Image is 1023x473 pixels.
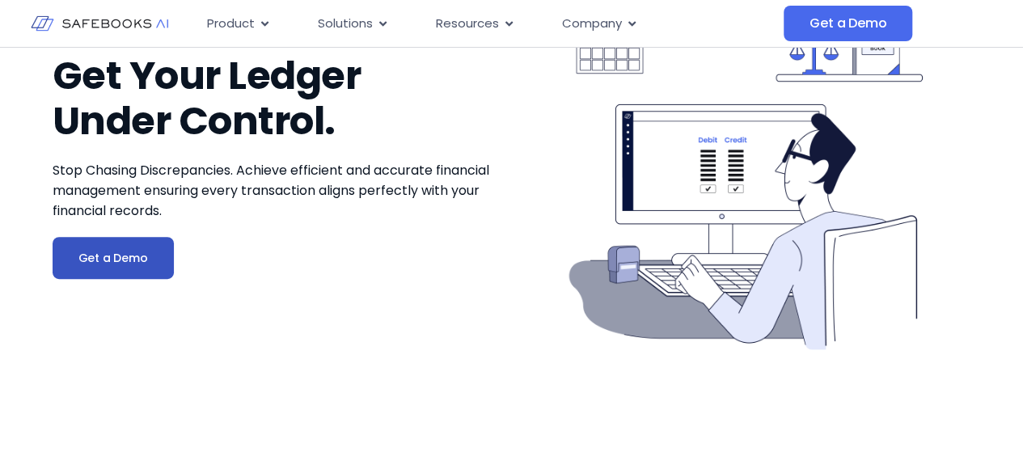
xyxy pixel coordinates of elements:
[318,15,373,33] span: Solutions
[53,237,174,279] a: Get a Demo
[53,53,504,144] h1: Get Your Ledger Under Control.
[810,15,886,32] span: Get a Demo
[562,15,622,33] span: Company
[194,8,784,40] nav: Menu
[784,6,912,41] a: Get a Demo
[207,15,255,33] span: Product
[78,250,148,266] span: Get a Demo
[194,8,784,40] div: Menu Toggle
[436,15,499,33] span: Resources
[53,161,489,220] span: Stop Chasing Discrepancies. Achieve efficient and accurate financial management ensuring every tr...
